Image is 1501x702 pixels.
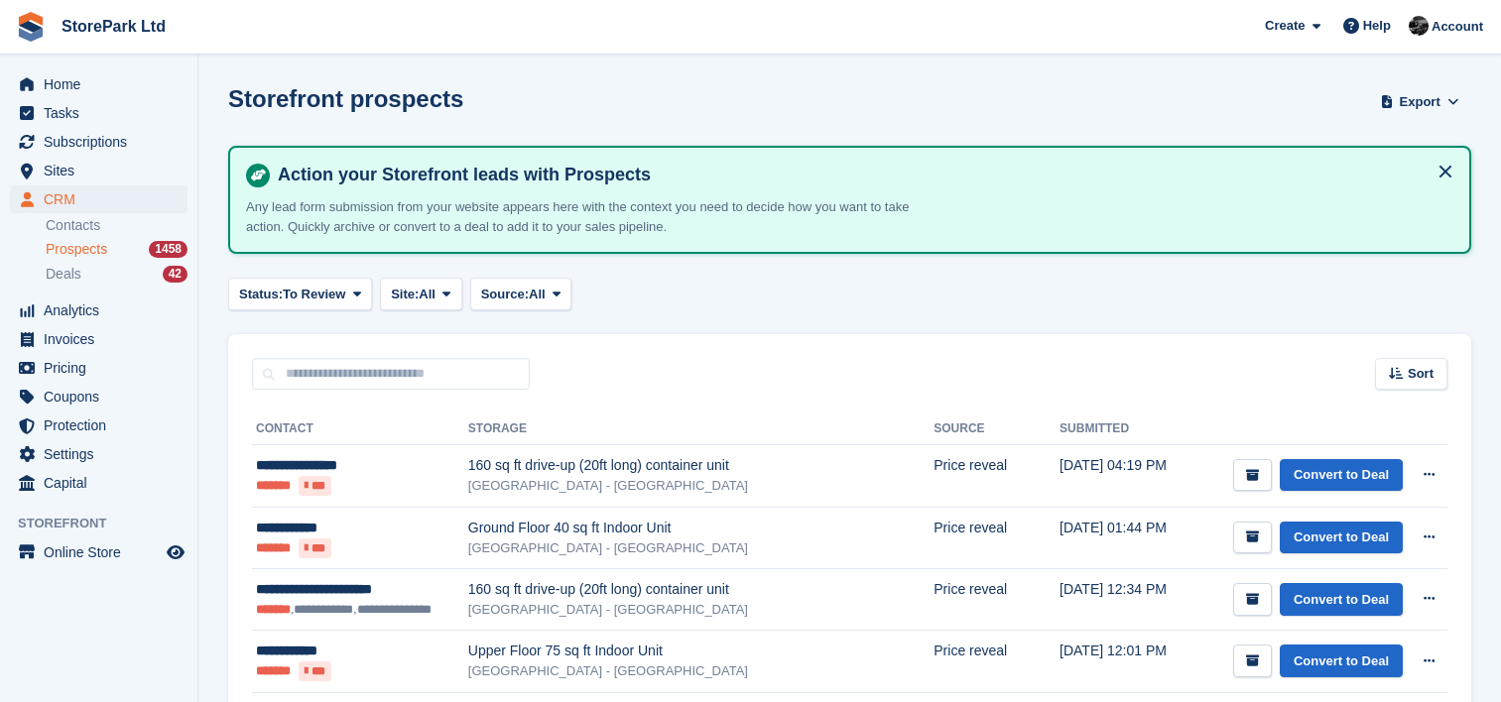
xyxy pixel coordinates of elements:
[44,325,163,353] span: Invoices
[44,383,163,410] span: Coupons
[1060,569,1188,631] td: [DATE] 12:34 PM
[1432,17,1483,37] span: Account
[252,413,468,445] th: Contact
[44,440,163,468] span: Settings
[1376,85,1463,118] button: Export
[10,354,188,382] a: menu
[164,540,188,564] a: Preview store
[934,631,1060,693] td: Price reveal
[468,579,935,600] div: 160 sq ft drive-up (20ft long) container unit
[46,240,107,259] span: Prospects
[149,241,188,258] div: 1458
[44,538,163,566] span: Online Store
[10,128,188,156] a: menu
[16,12,46,42] img: stora-icon-8386f47178a22dfd0bd8f6a31ec36ba5ce8667c1dd55bd0f319d3a0aa187defe.svg
[1280,644,1403,677] a: Convert to Deal
[1060,413,1188,445] th: Submitted
[10,440,188,468] a: menu
[1060,445,1188,508] td: [DATE] 04:19 PM
[10,185,188,213] a: menu
[10,325,188,353] a: menu
[54,10,174,43] a: StorePark Ltd
[468,641,935,661] div: Upper Floor 75 sq ft Indoor Unit
[1280,522,1403,554] a: Convert to Deal
[270,164,1453,186] h4: Action your Storefront leads with Prospects
[163,266,188,283] div: 42
[46,265,81,284] span: Deals
[44,185,163,213] span: CRM
[468,538,935,558] div: [GEOGRAPHIC_DATA] - [GEOGRAPHIC_DATA]
[44,157,163,184] span: Sites
[391,285,419,304] span: Site:
[10,157,188,184] a: menu
[1280,583,1403,616] a: Convert to Deal
[1408,364,1434,384] span: Sort
[1409,16,1429,36] img: Ryan Mulcahy
[10,538,188,566] a: menu
[44,354,163,382] span: Pricing
[468,413,935,445] th: Storage
[419,285,436,304] span: All
[44,411,163,439] span: Protection
[44,70,163,98] span: Home
[1280,459,1403,492] a: Convert to Deal
[239,285,283,304] span: Status:
[468,518,935,538] div: Ground Floor 40 sq ft Indoor Unit
[468,455,935,476] div: 160 sq ft drive-up (20ft long) container unit
[10,296,188,324] a: menu
[246,197,940,236] p: Any lead form submission from your website appears here with the context you need to decide how y...
[46,216,188,235] a: Contacts
[10,99,188,127] a: menu
[44,296,163,324] span: Analytics
[468,476,935,496] div: [GEOGRAPHIC_DATA] - [GEOGRAPHIC_DATA]
[44,99,163,127] span: Tasks
[934,507,1060,569] td: Price reveal
[18,514,197,533] span: Storefront
[934,413,1060,445] th: Source
[468,600,935,620] div: [GEOGRAPHIC_DATA] - [GEOGRAPHIC_DATA]
[10,469,188,497] a: menu
[481,285,529,304] span: Source:
[10,383,188,410] a: menu
[228,278,372,310] button: Status: To Review
[44,469,163,497] span: Capital
[1060,631,1188,693] td: [DATE] 12:01 PM
[228,85,463,112] h1: Storefront prospects
[1060,507,1188,569] td: [DATE] 01:44 PM
[1363,16,1391,36] span: Help
[10,411,188,439] a: menu
[46,264,188,285] a: Deals 42
[46,239,188,260] a: Prospects 1458
[468,661,935,681] div: [GEOGRAPHIC_DATA] - [GEOGRAPHIC_DATA]
[1265,16,1305,36] span: Create
[380,278,462,310] button: Site: All
[529,285,546,304] span: All
[283,285,345,304] span: To Review
[934,569,1060,631] td: Price reveal
[1400,92,1440,112] span: Export
[934,445,1060,508] td: Price reveal
[10,70,188,98] a: menu
[44,128,163,156] span: Subscriptions
[470,278,572,310] button: Source: All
